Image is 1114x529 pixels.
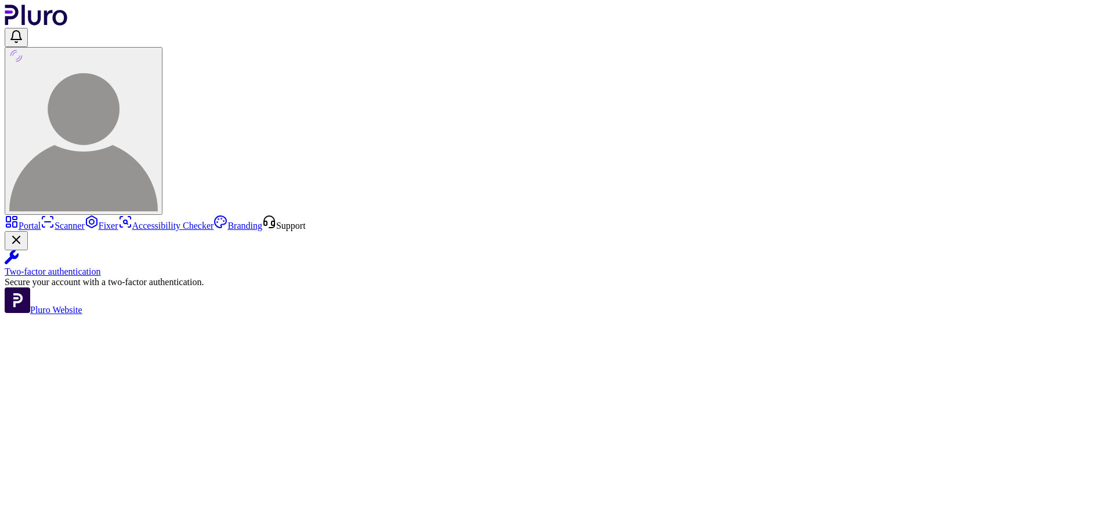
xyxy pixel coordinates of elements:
[41,221,85,231] a: Scanner
[214,221,262,231] a: Branding
[5,305,82,315] a: Open Pluro Website
[5,215,1109,315] aside: Sidebar menu
[85,221,118,231] a: Fixer
[5,231,28,250] button: Close Two-factor authentication notification
[118,221,214,231] a: Accessibility Checker
[5,277,1109,287] div: Secure your account with a two-factor authentication.
[5,267,1109,277] div: Two-factor authentication
[5,250,1109,277] a: Two-factor authentication
[262,221,306,231] a: Open Support screen
[5,28,28,47] button: Open notifications, you have undefined new notifications
[9,63,158,211] img: User avatar
[5,17,68,27] a: Logo
[5,221,41,231] a: Portal
[5,47,162,215] button: User avatar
